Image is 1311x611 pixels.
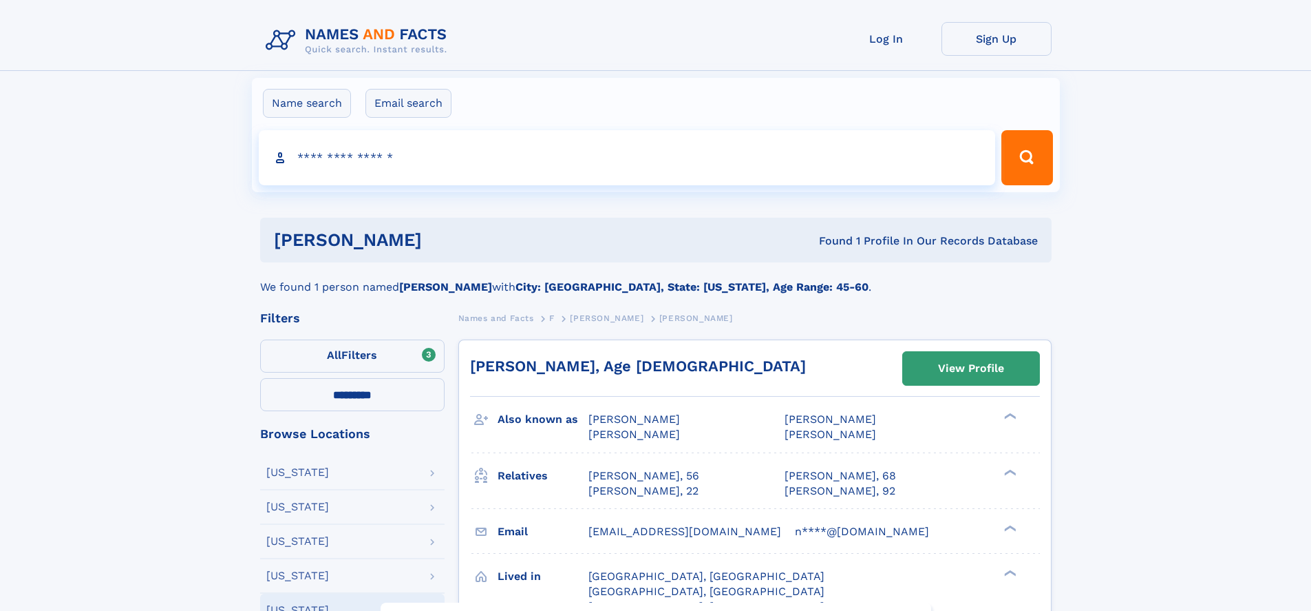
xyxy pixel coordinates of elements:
[327,349,341,362] span: All
[1001,412,1017,421] div: ❯
[549,309,555,327] a: F
[1001,568,1017,577] div: ❯
[588,585,824,598] span: [GEOGRAPHIC_DATA], [GEOGRAPHIC_DATA]
[515,280,868,293] b: City: [GEOGRAPHIC_DATA], State: [US_STATE], Age Range: 45-60
[399,280,492,293] b: [PERSON_NAME]
[588,428,680,441] span: [PERSON_NAME]
[588,525,781,538] span: [EMAIL_ADDRESS][DOMAIN_NAME]
[458,309,534,327] a: Names and Facts
[266,570,329,581] div: [US_STATE]
[266,501,329,512] div: [US_STATE]
[588,484,699,499] a: [PERSON_NAME], 22
[274,231,621,249] h1: [PERSON_NAME]
[259,130,996,185] input: search input
[941,22,1052,56] a: Sign Up
[588,413,680,426] span: [PERSON_NAME]
[549,313,555,323] span: F
[498,464,588,488] h3: Relatives
[266,467,329,478] div: [US_STATE]
[260,22,458,59] img: Logo Names and Facts
[785,484,895,499] a: [PERSON_NAME], 92
[260,312,445,324] div: Filters
[570,309,643,327] a: [PERSON_NAME]
[588,570,824,583] span: [GEOGRAPHIC_DATA], [GEOGRAPHIC_DATA]
[785,413,876,426] span: [PERSON_NAME]
[365,89,451,118] label: Email search
[620,234,1038,249] div: Found 1 Profile In Our Records Database
[498,408,588,431] h3: Also known as
[260,428,445,440] div: Browse Locations
[260,262,1052,296] div: We found 1 person named with .
[570,313,643,323] span: [PERSON_NAME]
[938,353,1004,384] div: View Profile
[1001,524,1017,532] div: ❯
[785,428,876,441] span: [PERSON_NAME]
[498,565,588,588] h3: Lived in
[260,340,445,373] label: Filters
[263,89,351,118] label: Name search
[1001,468,1017,477] div: ❯
[831,22,941,56] a: Log In
[903,352,1039,385] a: View Profile
[785,468,896,484] a: [PERSON_NAME], 68
[588,468,699,484] a: [PERSON_NAME], 56
[498,520,588,543] h3: Email
[1001,130,1052,185] button: Search Button
[266,536,329,547] div: [US_STATE]
[659,313,733,323] span: [PERSON_NAME]
[470,358,806,375] a: [PERSON_NAME], Age [DEMOGRAPHIC_DATA]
